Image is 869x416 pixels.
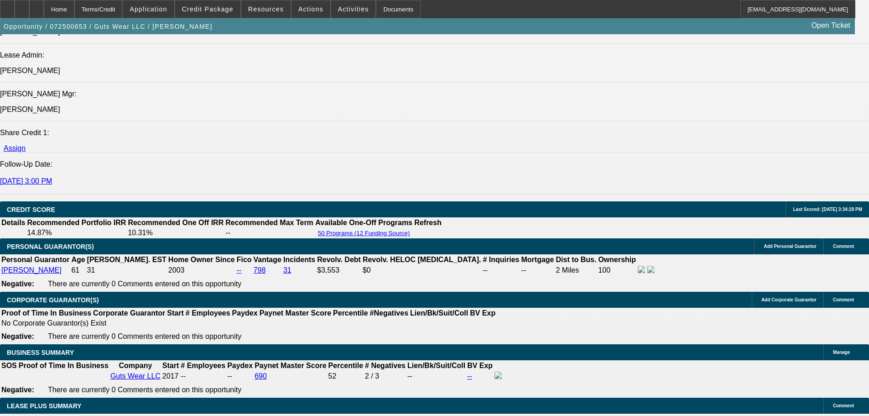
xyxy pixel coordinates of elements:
[470,309,495,317] b: BV Exp
[48,280,241,288] span: There are currently 0 Comments entered on this opportunity
[1,319,500,328] td: No Corporate Guarantor(s) Exist
[4,144,26,152] a: Assign
[181,362,225,369] b: # Employees
[227,362,253,369] b: Paydex
[227,371,253,381] td: --
[7,243,94,250] span: PERSONAL GUARANTOR(S)
[225,228,314,237] td: --
[162,362,179,369] b: Start
[291,0,330,18] button: Actions
[237,266,242,274] a: --
[764,244,817,249] span: Add Personal Guarantor
[1,386,34,394] b: Negative:
[761,297,817,302] span: Add Corporate Guarantor
[1,280,34,288] b: Negative:
[483,256,519,263] b: # Inquiries
[1,266,62,274] a: [PERSON_NAME]
[182,5,234,13] span: Credit Package
[260,309,331,317] b: Paynet Master Score
[168,266,185,274] span: 2003
[4,23,213,30] span: Opportunity / 072500653 / Guts Wear LLC / [PERSON_NAME]
[833,350,850,355] span: Manage
[1,256,69,263] b: Personal Guarantor
[237,256,252,263] b: Fico
[283,256,315,263] b: Incidents
[521,265,555,275] td: --
[248,5,284,13] span: Resources
[1,218,26,227] th: Details
[18,361,109,370] th: Proof of Time In Business
[87,265,167,275] td: 31
[119,362,152,369] b: Company
[331,0,376,18] button: Activities
[48,332,241,340] span: There are currently 0 Comments entered on this opportunity
[315,229,413,237] button: 50 Programs (12 Funding Source)
[833,403,854,408] span: Comment
[482,265,520,275] td: --
[167,309,183,317] b: Start
[48,386,241,394] span: There are currently 0 Comments entered on this opportunity
[7,402,82,410] span: LEASE PLUS SUMMARY
[647,266,655,273] img: linkedin-icon.png
[127,228,224,237] td: 10.31%
[315,218,413,227] th: Available One-Off Programs
[7,349,74,356] span: BUSINESS SUMMARY
[467,372,472,380] a: --
[175,0,240,18] button: Credit Package
[283,266,291,274] a: 31
[255,362,326,369] b: Paynet Master Score
[1,361,17,370] th: SOS
[338,5,369,13] span: Activities
[7,296,99,304] span: CORPORATE GUARANTOR(S)
[298,5,323,13] span: Actions
[1,332,34,340] b: Negative:
[521,256,554,263] b: Mortgage
[833,244,854,249] span: Comment
[793,207,862,212] span: Last Scored: [DATE] 3:34:28 PM
[328,372,363,380] div: 52
[71,256,85,263] b: Age
[225,218,314,227] th: Recommended Max Term
[467,362,493,369] b: BV Exp
[333,309,368,317] b: Percentile
[1,309,92,318] th: Proof of Time In Business
[71,265,85,275] td: 61
[407,362,465,369] b: Lien/Bk/Suit/Coll
[123,0,174,18] button: Application
[241,0,291,18] button: Resources
[162,371,179,381] td: 2017
[638,266,645,273] img: facebook-icon.png
[410,309,468,317] b: Lien/Bk/Suit/Coll
[363,256,481,263] b: Revolv. HELOC [MEDICAL_DATA].
[26,228,126,237] td: 14.87%
[255,372,267,380] a: 690
[833,297,854,302] span: Comment
[598,256,636,263] b: Ownership
[370,309,409,317] b: #Negatives
[254,266,266,274] a: 798
[362,265,482,275] td: $0
[186,309,230,317] b: # Employees
[598,265,636,275] td: 100
[87,256,167,263] b: [PERSON_NAME]. EST
[7,206,55,213] span: CREDIT SCORE
[556,256,597,263] b: Dist to Bus.
[414,218,442,227] th: Refresh
[168,256,235,263] b: Home Owner Since
[181,372,186,380] span: --
[317,265,361,275] td: $3,553
[110,372,161,380] a: Guts Wear LLC
[494,372,502,379] img: facebook-icon.png
[232,309,258,317] b: Paydex
[328,362,363,369] b: Percentile
[365,362,406,369] b: # Negatives
[93,309,165,317] b: Corporate Guarantor
[556,265,597,275] td: 2 Miles
[130,5,167,13] span: Application
[26,218,126,227] th: Recommended Portfolio IRR
[127,218,224,227] th: Recommended One Off IRR
[365,372,406,380] div: 2 / 3
[407,371,466,381] td: --
[317,256,361,263] b: Revolv. Debt
[254,256,281,263] b: Vantage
